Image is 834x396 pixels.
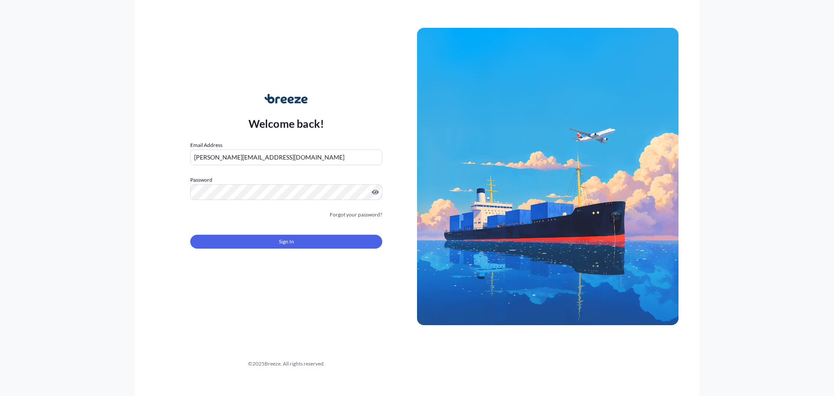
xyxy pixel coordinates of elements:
img: Ship illustration [417,28,678,325]
label: Email Address [190,141,222,150]
input: example@gmail.com [190,150,382,165]
button: Sign In [190,235,382,249]
label: Password [190,176,382,184]
a: Forgot your password? [330,210,382,219]
button: Show password [372,189,379,196]
span: Sign In [279,237,294,246]
p: Welcome back! [248,116,324,130]
div: © 2025 Breeze. All rights reserved. [156,359,417,368]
